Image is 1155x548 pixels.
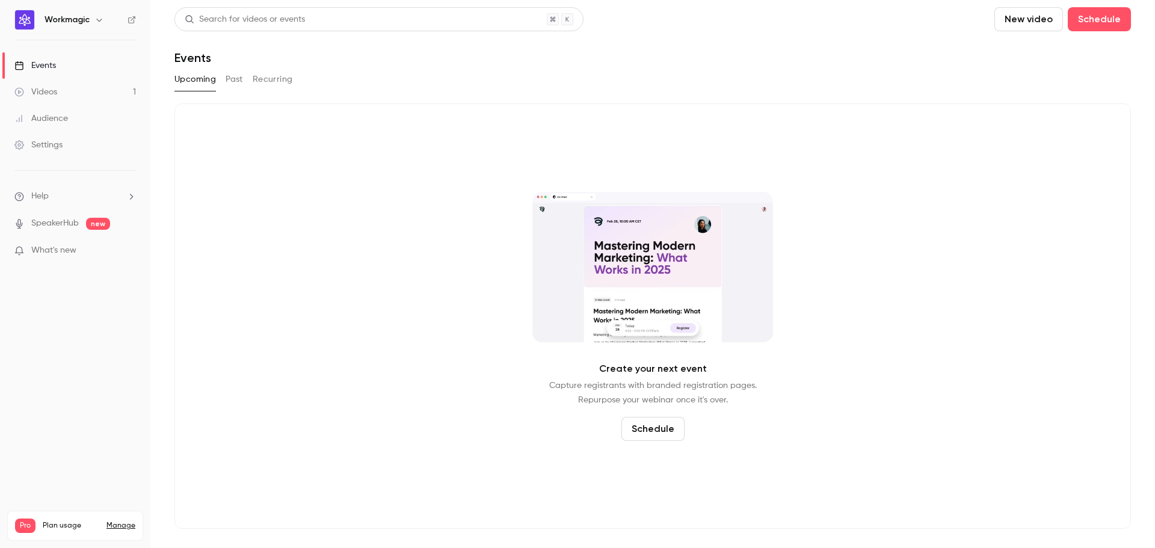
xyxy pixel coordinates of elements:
span: Help [31,190,49,203]
button: Recurring [253,70,293,89]
h6: Workmagic [45,14,90,26]
div: Settings [14,139,63,151]
span: What's new [31,244,76,257]
button: Schedule [1068,7,1131,31]
div: Events [14,60,56,72]
button: Schedule [621,417,685,441]
a: SpeakerHub [31,217,79,230]
span: Plan usage [43,521,99,531]
button: Past [226,70,243,89]
img: Workmagic [15,10,34,29]
div: Videos [14,86,57,98]
button: New video [994,7,1063,31]
span: new [86,218,110,230]
h1: Events [174,51,211,65]
div: Search for videos or events [185,13,305,26]
p: Create your next event [599,362,707,376]
a: Manage [106,521,135,531]
div: Audience [14,112,68,125]
button: Upcoming [174,70,216,89]
li: help-dropdown-opener [14,190,136,203]
p: Capture registrants with branded registration pages. Repurpose your webinar once it's over. [549,378,757,407]
span: Pro [15,519,35,533]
